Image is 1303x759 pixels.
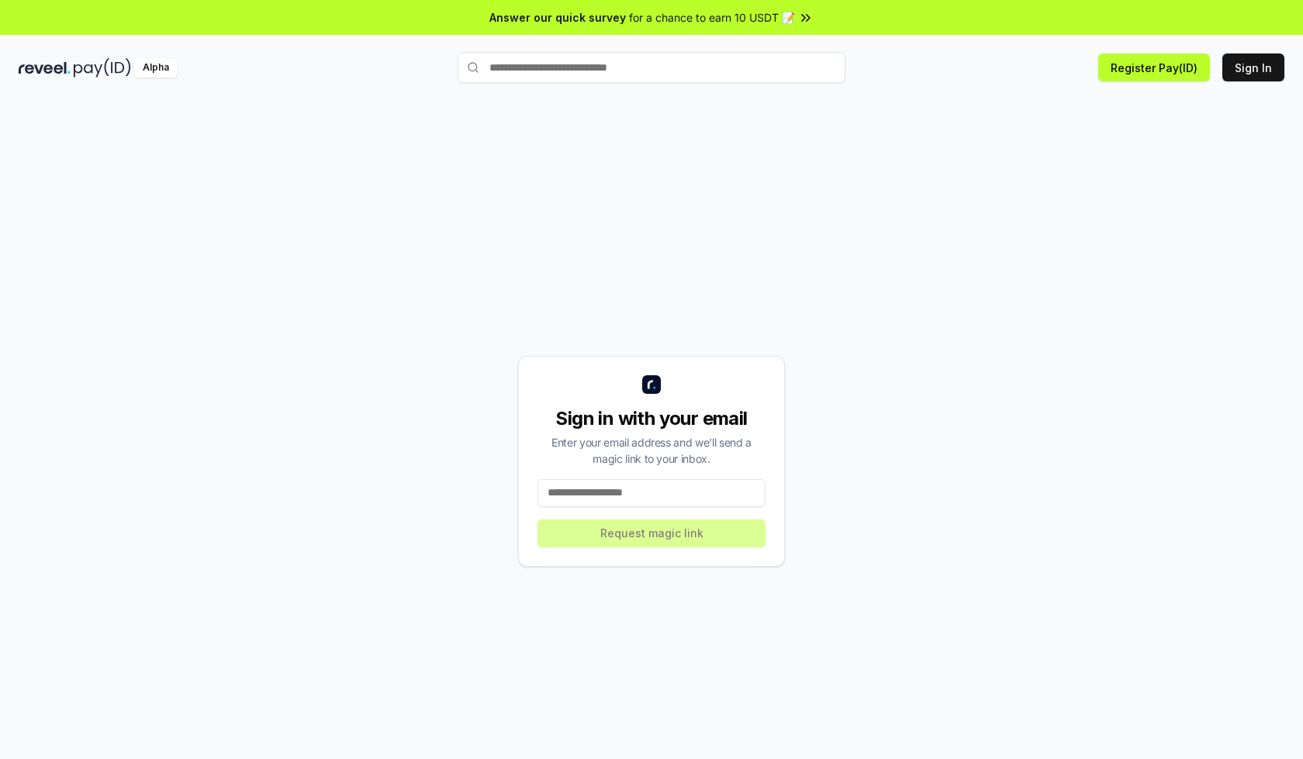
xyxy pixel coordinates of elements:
img: reveel_dark [19,58,71,78]
div: Alpha [134,58,178,78]
span: for a chance to earn 10 USDT 📝 [629,9,795,26]
span: Answer our quick survey [489,9,626,26]
img: logo_small [642,375,661,394]
img: pay_id [74,58,131,78]
div: Sign in with your email [537,406,766,431]
div: Enter your email address and we’ll send a magic link to your inbox. [537,434,766,467]
button: Register Pay(ID) [1098,53,1210,81]
button: Sign In [1222,53,1284,81]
